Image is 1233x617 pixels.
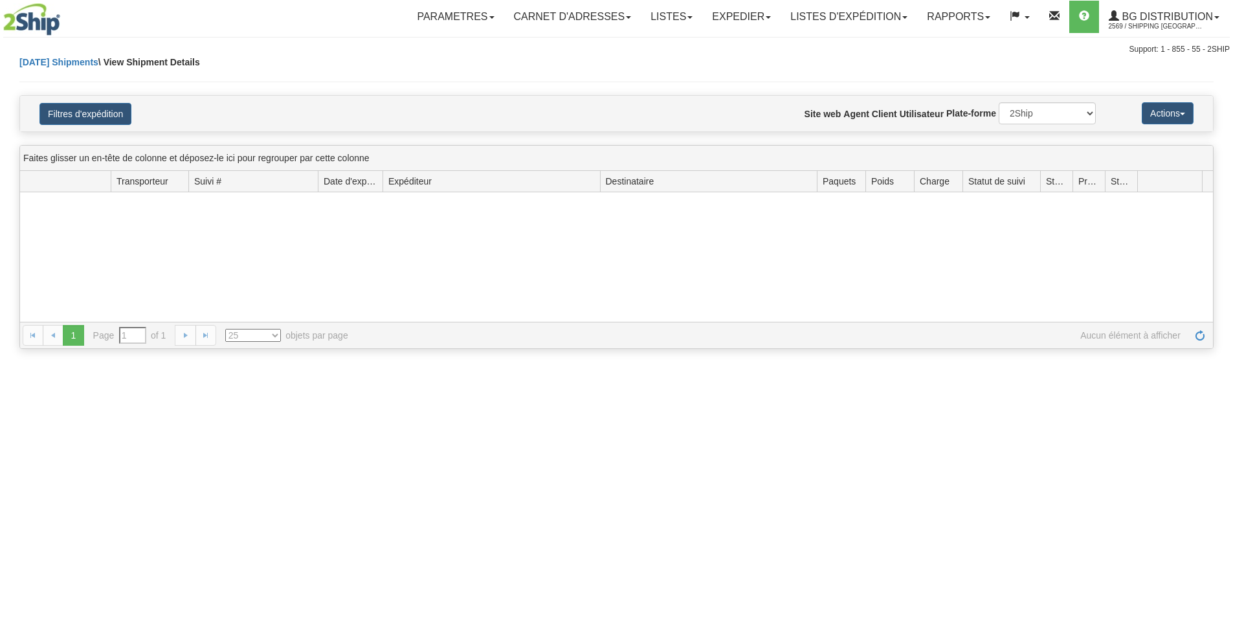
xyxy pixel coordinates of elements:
[702,1,781,33] a: Expedier
[641,1,702,33] a: Listes
[946,107,996,120] label: Plate-forme
[968,175,1025,188] span: Statut de suivi
[1119,11,1213,22] span: BG Distribution
[194,175,221,188] span: Suivi #
[917,1,1000,33] a: Rapports
[1142,102,1194,124] button: Actions
[3,3,60,36] img: logo2569.jpg
[93,327,166,344] span: Page of 1
[19,57,98,67] a: [DATE] Shipments
[1078,175,1100,188] span: Problèmes d'expédition
[1109,20,1206,33] span: 2569 / Shipping [GEOGRAPHIC_DATA]
[39,103,131,125] button: Filtres d'expédition
[504,1,641,33] a: Carnet d'adresses
[98,57,200,67] span: \ View Shipment Details
[823,175,856,188] span: Paquets
[1046,175,1067,188] span: Statut de livraison
[3,44,1230,55] div: Support: 1 - 855 - 55 - 2SHIP
[225,329,348,342] span: objets par page
[871,175,894,188] span: Poids
[606,175,654,188] span: Destinataire
[920,175,950,188] span: Charge
[1111,175,1132,188] span: Statut de ramassage
[872,107,897,120] label: Client
[63,325,83,346] span: 1
[1190,325,1210,346] a: Rafraîchir
[781,1,917,33] a: LISTES D'EXPÉDITION
[805,107,841,120] label: Site web
[407,1,504,33] a: Parametres
[366,329,1181,342] span: Aucun élément à afficher
[117,175,168,188] span: Transporteur
[20,146,1213,171] div: grid grouping header
[900,107,944,120] label: Utilisateur
[324,175,377,188] span: Date d'expédition
[388,175,432,188] span: Expéditeur
[843,107,869,120] label: Agent
[1099,1,1229,33] a: BG Distribution 2569 / Shipping [GEOGRAPHIC_DATA]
